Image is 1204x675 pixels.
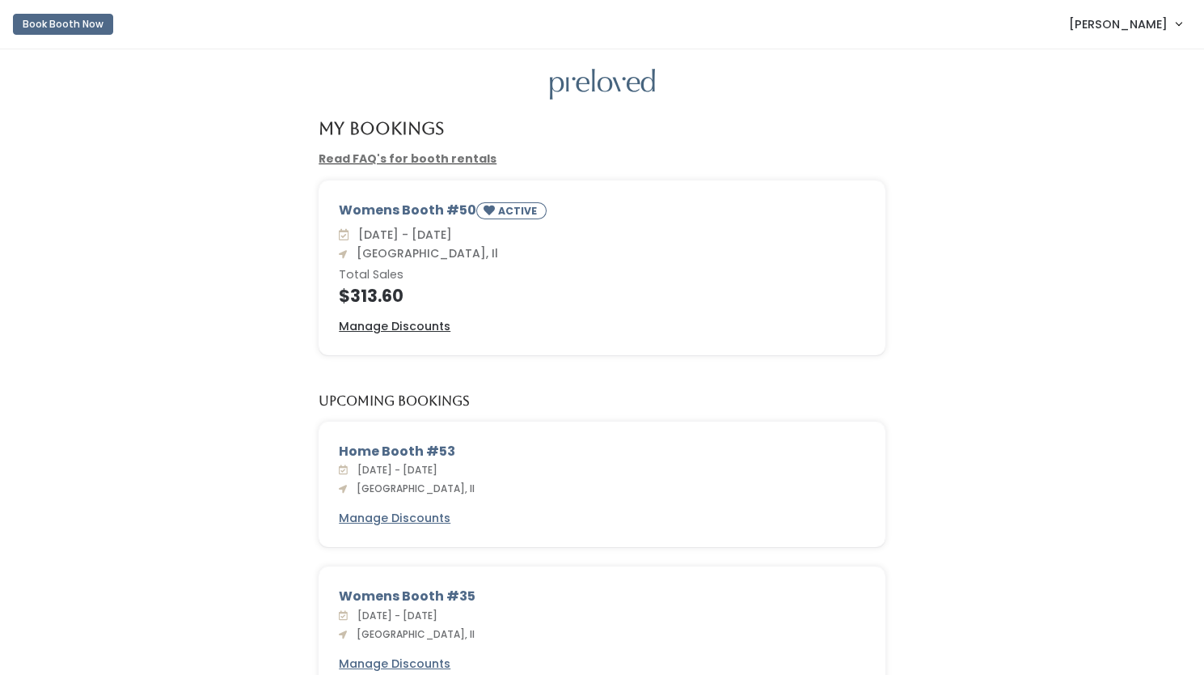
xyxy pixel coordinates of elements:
[339,318,450,334] u: Manage Discounts
[339,587,865,606] div: Womens Booth #35
[352,227,452,243] span: [DATE] - [DATE]
[339,510,450,527] a: Manage Discounts
[339,201,865,226] div: Womens Booth #50
[550,69,655,100] img: preloved logo
[351,463,437,477] span: [DATE] - [DATE]
[339,510,450,526] u: Manage Discounts
[350,245,498,261] span: [GEOGRAPHIC_DATA], Il
[1053,6,1198,41] a: [PERSON_NAME]
[350,627,475,641] span: [GEOGRAPHIC_DATA], Il
[351,609,437,622] span: [DATE] - [DATE]
[319,394,470,409] h5: Upcoming Bookings
[339,656,450,672] u: Manage Discounts
[498,204,540,218] small: ACTIVE
[13,6,113,42] a: Book Booth Now
[339,442,865,461] div: Home Booth #53
[339,656,450,673] a: Manage Discounts
[339,269,865,282] h6: Total Sales
[339,318,450,335] a: Manage Discounts
[319,151,496,167] a: Read FAQ's for booth rentals
[350,482,475,495] span: [GEOGRAPHIC_DATA], Il
[339,287,865,305] h4: $313.60
[319,119,444,138] h4: My Bookings
[13,14,113,35] button: Book Booth Now
[1069,15,1168,33] span: [PERSON_NAME]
